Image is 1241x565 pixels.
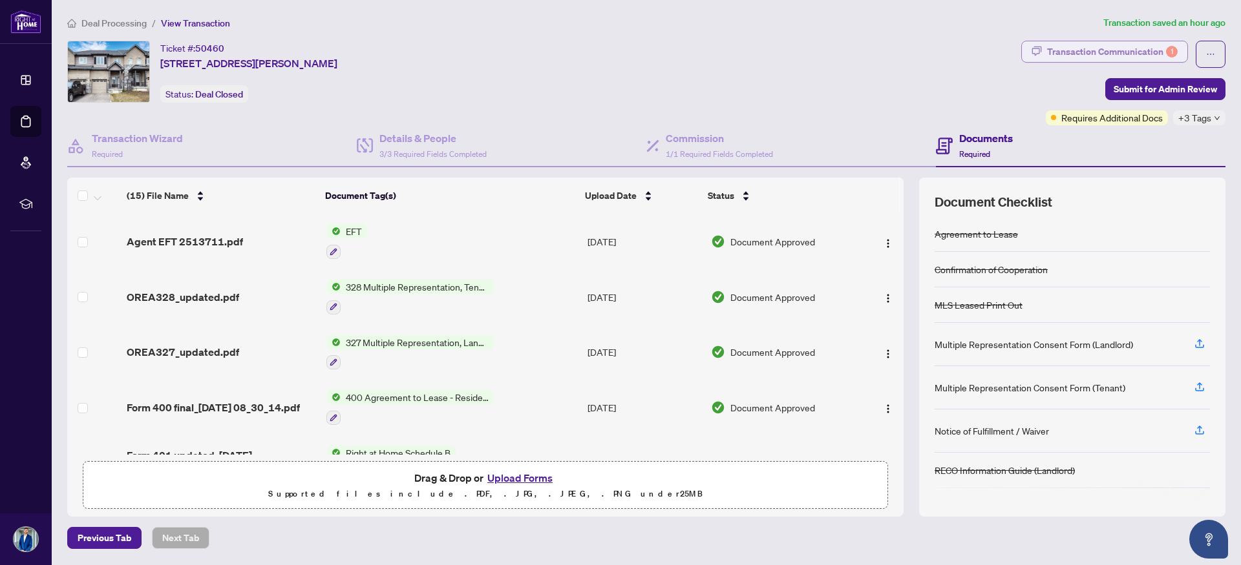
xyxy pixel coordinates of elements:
span: 400 Agreement to Lease - Residential [341,390,494,404]
h4: Commission [666,130,773,146]
img: Logo [883,404,893,414]
button: Previous Tab [67,527,142,549]
span: 50460 [195,43,224,54]
button: Status Icon327 Multiple Representation, Landlord - Acknowledgement & Consent Disclosure [326,335,494,370]
span: +3 Tags [1178,110,1211,125]
span: Deal Closed [195,88,243,100]
span: Deal Processing [81,17,147,29]
span: 3/3 Required Fields Completed [379,149,487,159]
span: Document Approved [730,234,815,249]
span: down [1214,115,1220,121]
div: RECO Information Guide (Landlord) [935,463,1075,477]
div: MLS Leased Print Out [935,298,1023,312]
h4: Details & People [379,130,487,146]
div: Multiple Representation Consent Form (Tenant) [935,380,1125,395]
button: Submit for Admin Review [1105,78,1225,100]
th: Status [703,178,856,214]
p: Supported files include .PDF, .JPG, .JPEG, .PNG under 25 MB [91,486,880,502]
img: IMG-X12337620_1.jpg [68,41,149,102]
h4: Transaction Wizard [92,130,183,146]
button: Logo [878,287,898,307]
img: Document Status [711,400,725,415]
img: Profile Icon [14,527,38,551]
span: Previous Tab [78,528,131,548]
span: Document Approved [730,345,815,359]
span: OREA328_updated.pdf [127,289,239,305]
li: / [152,15,156,30]
td: [DATE] [582,380,706,435]
img: Document Status [711,345,725,359]
div: 1 [1166,46,1178,57]
th: Document Tag(s) [320,178,580,214]
h4: Documents [959,130,1013,146]
span: home [67,19,76,28]
button: Status IconRight at Home Schedule B [326,446,456,480]
span: (15) File Name [127,189,189,203]
button: Logo [878,231,898,252]
span: OREA327_updated.pdf [127,344,239,360]
button: Status IconEFT [326,224,367,259]
div: Notice of Fulfillment / Waiver [935,424,1049,438]
span: Submit for Admin Review [1114,79,1217,99]
div: Status: [160,85,248,103]
td: [DATE] [582,325,706,380]
button: Transaction Communication1 [1021,41,1188,63]
img: Document Status [711,234,725,249]
img: Status Icon [326,280,341,294]
button: Next Tab [152,527,209,549]
button: Logo [878,342,898,362]
article: Transaction saved an hour ago [1103,15,1225,30]
img: Status Icon [326,390,341,404]
span: Required [92,149,123,159]
td: [DATE] [582,435,706,491]
span: Drag & Drop orUpload FormsSupported files include .PDF, .JPG, .JPEG, .PNG under25MB [83,462,887,509]
span: Document Approved [730,290,815,304]
span: Required [959,149,990,159]
span: Requires Additional Docs [1061,110,1163,125]
span: Status [708,189,734,203]
td: [DATE] [582,214,706,269]
span: View Transaction [161,17,230,29]
th: Upload Date [580,178,703,214]
img: Status Icon [326,446,341,460]
div: Confirmation of Cooperation [935,262,1048,276]
span: Form 400 final_[DATE] 08_30_14.pdf [127,400,300,415]
div: Agreement to Lease [935,227,1018,241]
span: 327 Multiple Representation, Landlord - Acknowledgement & Consent Disclosure [341,335,494,349]
img: Logo [883,238,893,249]
span: 1/1 Required Fields Completed [666,149,773,159]
span: Upload Date [585,189,637,203]
button: Status Icon400 Agreement to Lease - Residential [326,390,494,425]
button: Status Icon328 Multiple Representation, Tenant - Acknowledgement & Consent Disclosure [326,280,494,314]
span: EFT [341,224,367,238]
img: logo [10,10,41,34]
div: Ticket #: [160,41,224,56]
th: (15) File Name [122,178,321,214]
span: [STREET_ADDRESS][PERSON_NAME] [160,56,337,71]
button: Logo [878,397,898,418]
div: Transaction Communication [1047,41,1178,62]
img: Document Status [711,290,725,304]
span: Right at Home Schedule B [341,446,456,460]
span: Agent EFT 2513711.pdf [127,234,243,249]
span: Document Checklist [935,193,1052,211]
div: Multiple Representation Consent Form (Landlord) [935,337,1133,351]
td: [DATE] [582,269,706,325]
button: Open asap [1189,520,1228,559]
img: Logo [883,349,893,359]
span: Form 401 updated_[DATE] 08_30_41.pdf [127,447,316,478]
span: Drag & Drop or [414,469,557,486]
img: Logo [883,293,893,303]
img: Status Icon [326,335,341,349]
img: Status Icon [326,224,341,238]
span: Document Approved [730,400,815,415]
button: Upload Forms [483,469,557,486]
span: 328 Multiple Representation, Tenant - Acknowledgement & Consent Disclosure [341,280,494,294]
span: ellipsis [1206,50,1215,59]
